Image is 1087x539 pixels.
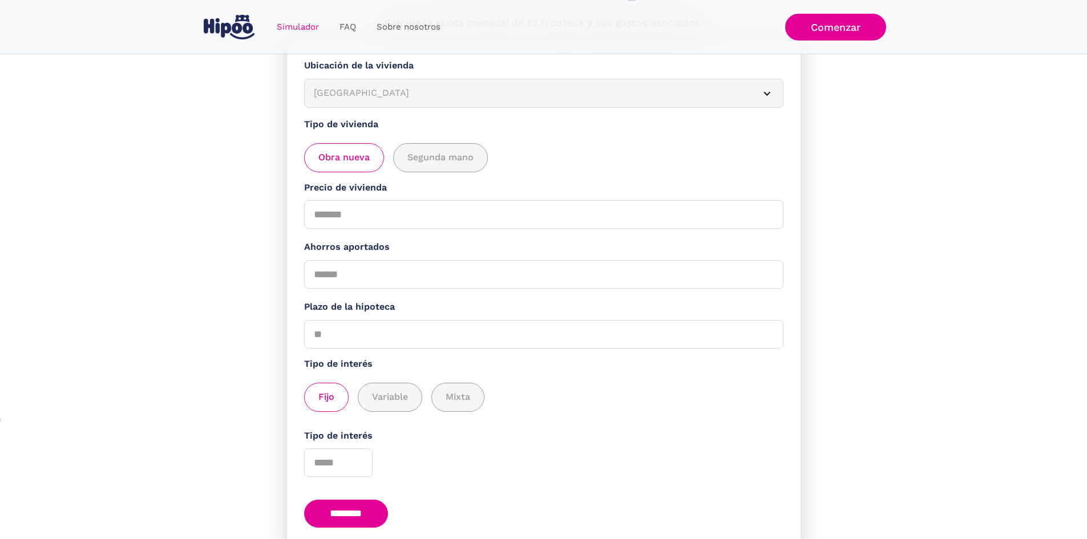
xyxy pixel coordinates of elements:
label: Precio de vivienda [304,181,783,195]
label: Ubicación de la vivienda [304,59,783,73]
span: Obra nueva [318,151,370,165]
span: Mixta [446,390,470,404]
span: Variable [372,390,408,404]
a: Simulador [266,16,329,38]
article: [GEOGRAPHIC_DATA] [304,79,783,108]
a: home [201,10,257,44]
div: [GEOGRAPHIC_DATA] [314,86,746,100]
label: Tipo de vivienda [304,117,783,132]
label: Tipo de interés [304,429,783,443]
div: add_description_here [304,383,783,412]
span: Fijo [318,390,334,404]
label: Tipo de interés [304,357,783,371]
a: Comenzar [785,14,886,40]
label: Ahorros aportados [304,240,783,254]
span: Segunda mano [407,151,474,165]
div: add_description_here [304,143,783,172]
a: Sobre nosotros [366,16,451,38]
a: FAQ [329,16,366,38]
label: Plazo de la hipoteca [304,300,783,314]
